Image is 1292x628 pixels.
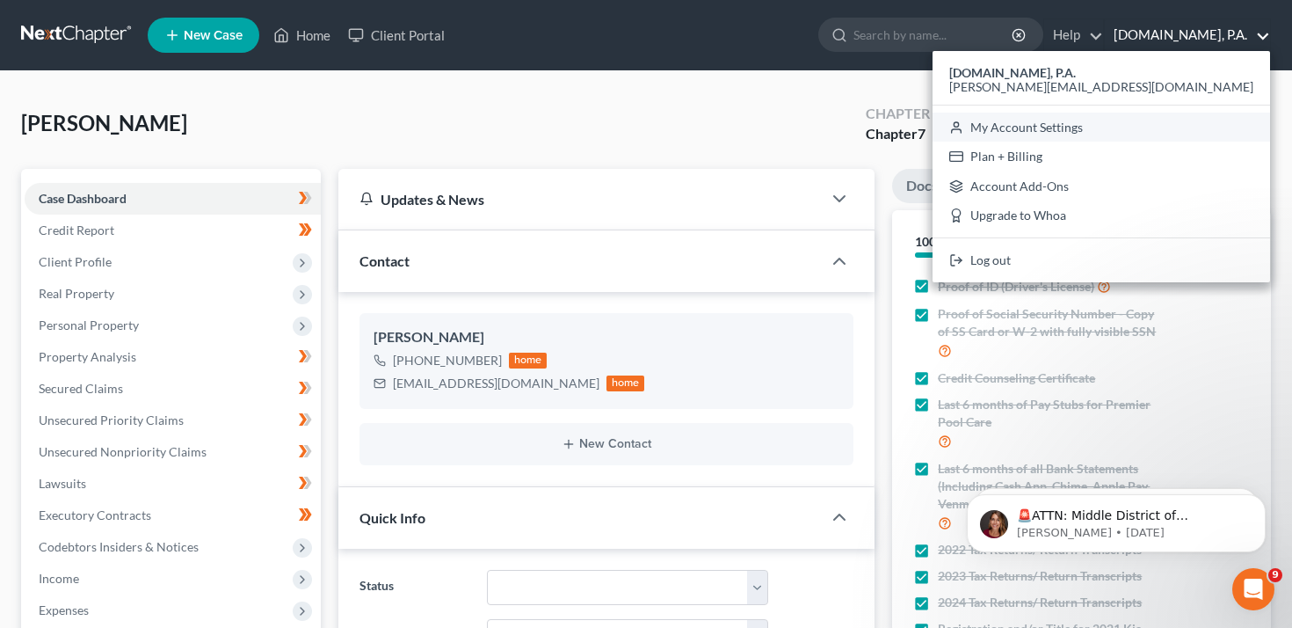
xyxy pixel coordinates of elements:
[359,509,425,526] span: Quick Info
[933,245,1270,275] a: Log out
[39,191,127,206] span: Case Dashboard
[933,51,1270,282] div: [DOMAIN_NAME], P.A.
[606,376,645,391] div: home
[1044,19,1103,51] a: Help
[374,437,840,451] button: New Contact
[509,353,548,369] div: home
[938,369,1095,387] span: Credit Counseling Certificate
[25,500,321,531] a: Executory Contracts
[265,19,339,51] a: Home
[39,539,199,554] span: Codebtors Insiders & Notices
[39,444,207,459] span: Unsecured Nonpriority Claims
[938,541,1142,559] span: 2022 Tax Returns/ Return Transcripts
[949,79,1253,94] span: [PERSON_NAME][EMAIL_ADDRESS][DOMAIN_NAME]
[866,124,930,144] div: Chapter
[915,234,1008,249] strong: 100% Completed
[1268,568,1282,582] span: 9
[393,375,599,392] div: [EMAIL_ADDRESS][DOMAIN_NAME]
[1105,19,1270,51] a: [DOMAIN_NAME], P.A.
[933,201,1270,231] a: Upgrade to Whoa
[39,476,86,491] span: Lawsuits
[359,190,802,208] div: Updates & News
[853,18,1014,51] input: Search by name...
[359,252,410,269] span: Contact
[940,457,1292,581] iframe: Intercom notifications message
[39,602,89,617] span: Expenses
[25,436,321,468] a: Unsecured Nonpriority Claims
[938,567,1142,585] span: 2023 Tax Returns/ Return Transcripts
[39,413,184,427] span: Unsecured Priority Claims
[918,125,925,142] span: 7
[938,594,1142,611] span: 2024 Tax Returns/ Return Transcripts
[25,183,321,215] a: Case Dashboard
[25,341,321,373] a: Property Analysis
[21,110,187,135] span: [PERSON_NAME]
[184,29,243,42] span: New Case
[39,381,123,396] span: Secured Claims
[866,104,930,124] div: Chapter
[938,305,1161,340] span: Proof of Social Security Number - Copy of SS Card or W-2 with fully visible SSN
[39,286,114,301] span: Real Property
[949,65,1076,80] strong: [DOMAIN_NAME], P.A.
[39,571,79,586] span: Income
[933,142,1270,172] a: Plan + Billing
[25,405,321,436] a: Unsecured Priority Claims
[25,468,321,500] a: Lawsuits
[892,169,952,203] a: Docs
[39,223,114,237] span: Credit Report
[339,19,454,51] a: Client Portal
[938,460,1161,513] span: Last 6 months of all Bank Statements (Including Cash App, Chime, Apple Pay, Venmo, and etc)
[938,278,1094,296] span: Proof of ID (Driver's License)
[1232,568,1274,610] iframe: Intercom live chat
[39,349,136,364] span: Property Analysis
[938,396,1161,431] span: Last 6 months of Pay Stubs for Premier Pool Care
[933,172,1270,201] a: Account Add-Ons
[39,254,112,269] span: Client Profile
[393,352,502,369] div: [PHONE_NUMBER]
[39,508,151,522] span: Executory Contracts
[933,113,1270,142] a: My Account Settings
[351,570,479,605] label: Status
[39,318,139,332] span: Personal Property
[25,215,321,246] a: Credit Report
[374,327,840,348] div: [PERSON_NAME]
[25,373,321,405] a: Secured Claims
